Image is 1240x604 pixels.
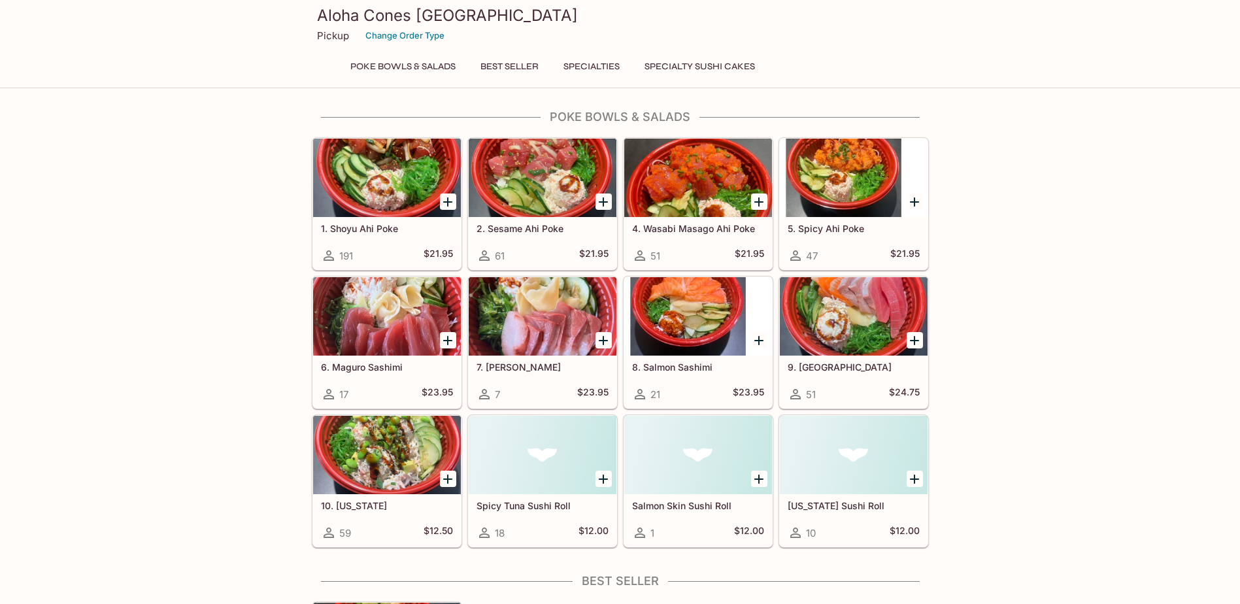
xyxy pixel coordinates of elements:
h5: Spicy Tuna Sushi Roll [477,500,609,511]
h5: $23.95 [422,386,453,402]
a: 1. Shoyu Ahi Poke191$21.95 [312,138,461,270]
h5: 2. Sesame Ahi Poke [477,223,609,234]
a: 6. Maguro Sashimi17$23.95 [312,277,461,409]
h5: 8. Salmon Sashimi [632,361,764,373]
span: 51 [650,250,660,262]
h5: $12.50 [424,525,453,541]
div: 4. Wasabi Masago Ahi Poke [624,139,772,217]
button: Change Order Type [360,25,450,46]
div: 6. Maguro Sashimi [313,277,461,356]
div: Spicy Tuna Sushi Roll [469,416,616,494]
div: 5. Spicy Ahi Poke [780,139,928,217]
div: 7. Hamachi Sashimi [469,277,616,356]
h5: $12.00 [578,525,609,541]
span: 7 [495,388,500,401]
button: Add 6. Maguro Sashimi [440,332,456,348]
h3: Aloha Cones [GEOGRAPHIC_DATA] [317,5,924,25]
h5: 10. [US_STATE] [321,500,453,511]
h5: Salmon Skin Sushi Roll [632,500,764,511]
div: 10. California [313,416,461,494]
button: Add Salmon Skin Sushi Roll [751,471,767,487]
h5: $21.95 [890,248,920,263]
div: 2. Sesame Ahi Poke [469,139,616,217]
button: Specialties [556,58,627,76]
p: Pickup [317,29,349,42]
a: Salmon Skin Sushi Roll1$12.00 [624,415,773,547]
h5: 5. Spicy Ahi Poke [788,223,920,234]
button: Add California Sushi Roll [907,471,923,487]
button: Best Seller [473,58,546,76]
h5: 6. Maguro Sashimi [321,361,453,373]
button: Add 5. Spicy Ahi Poke [907,193,923,210]
h5: 1. Shoyu Ahi Poke [321,223,453,234]
span: 10 [806,527,816,539]
button: Add 2. Sesame Ahi Poke [595,193,612,210]
a: 9. [GEOGRAPHIC_DATA]51$24.75 [779,277,928,409]
h5: 9. [GEOGRAPHIC_DATA] [788,361,920,373]
button: Add 10. California [440,471,456,487]
h5: $12.00 [890,525,920,541]
h4: Poke Bowls & Salads [312,110,929,124]
button: Add Spicy Tuna Sushi Roll [595,471,612,487]
a: Spicy Tuna Sushi Roll18$12.00 [468,415,617,547]
span: 17 [339,388,348,401]
a: 7. [PERSON_NAME]7$23.95 [468,277,617,409]
button: Poke Bowls & Salads [343,58,463,76]
div: Salmon Skin Sushi Roll [624,416,772,494]
h5: $21.95 [424,248,453,263]
div: 9. Charashi [780,277,928,356]
h5: $24.75 [889,386,920,402]
h5: [US_STATE] Sushi Roll [788,500,920,511]
button: Add 8. Salmon Sashimi [751,332,767,348]
h5: $23.95 [577,386,609,402]
button: Add 7. Hamachi Sashimi [595,332,612,348]
a: 8. Salmon Sashimi21$23.95 [624,277,773,409]
h5: 4. Wasabi Masago Ahi Poke [632,223,764,234]
span: 18 [495,527,505,539]
a: 5. Spicy Ahi Poke47$21.95 [779,138,928,270]
span: 61 [495,250,505,262]
span: 191 [339,250,353,262]
a: 10. [US_STATE]59$12.50 [312,415,461,547]
button: Specialty Sushi Cakes [637,58,762,76]
h5: 7. [PERSON_NAME] [477,361,609,373]
div: 8. Salmon Sashimi [624,277,772,356]
a: [US_STATE] Sushi Roll10$12.00 [779,415,928,547]
h4: Best Seller [312,574,929,588]
h5: $21.95 [579,248,609,263]
a: 4. Wasabi Masago Ahi Poke51$21.95 [624,138,773,270]
button: Add 1. Shoyu Ahi Poke [440,193,456,210]
button: Add 4. Wasabi Masago Ahi Poke [751,193,767,210]
h5: $21.95 [735,248,764,263]
span: 21 [650,388,660,401]
div: 1. Shoyu Ahi Poke [313,139,461,217]
a: 2. Sesame Ahi Poke61$21.95 [468,138,617,270]
span: 47 [806,250,818,262]
button: Add 9. Charashi [907,332,923,348]
span: 1 [650,527,654,539]
h5: $23.95 [733,386,764,402]
div: California Sushi Roll [780,416,928,494]
h5: $12.00 [734,525,764,541]
span: 51 [806,388,816,401]
span: 59 [339,527,351,539]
